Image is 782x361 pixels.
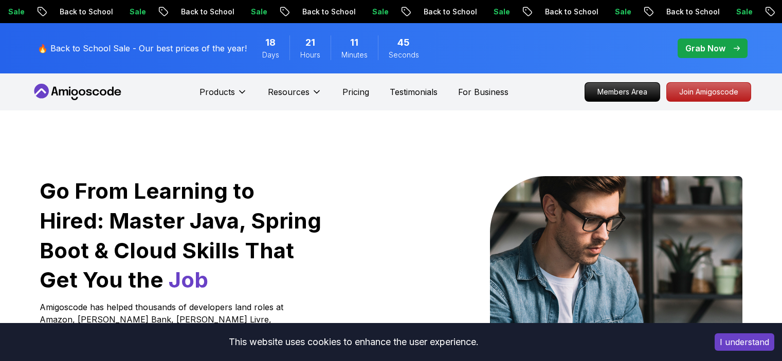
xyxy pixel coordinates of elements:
p: Members Area [585,83,660,101]
p: Back to School [51,7,121,17]
a: Testimonials [390,86,438,98]
span: 18 Days [265,35,276,50]
button: Accept cookies [715,333,774,351]
span: Seconds [389,50,419,60]
button: Resources [268,86,322,106]
span: Hours [300,50,320,60]
p: Sale [485,7,518,17]
p: Products [199,86,235,98]
span: Job [169,267,208,293]
p: Back to School [537,7,607,17]
p: 🔥 Back to School Sale - Our best prices of the year! [38,42,247,54]
p: Grab Now [685,42,725,54]
p: Back to School [294,7,364,17]
p: Resources [268,86,310,98]
div: This website uses cookies to enhance the user experience. [8,331,699,353]
a: Pricing [342,86,369,98]
p: Back to School [173,7,243,17]
p: Back to School [415,7,485,17]
a: For Business [458,86,508,98]
p: Sale [607,7,640,17]
p: Back to School [658,7,728,17]
p: Sale [121,7,154,17]
p: Sale [364,7,397,17]
button: Products [199,86,247,106]
a: Members Area [585,82,660,102]
span: 11 Minutes [350,35,358,50]
span: Days [262,50,279,60]
p: Sale [243,7,276,17]
span: 45 Seconds [397,35,410,50]
p: Sale [728,7,761,17]
span: Minutes [341,50,368,60]
span: 21 Hours [305,35,315,50]
h1: Go From Learning to Hired: Master Java, Spring Boot & Cloud Skills That Get You the [40,176,323,295]
p: Join Amigoscode [667,83,751,101]
a: Join Amigoscode [666,82,751,102]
